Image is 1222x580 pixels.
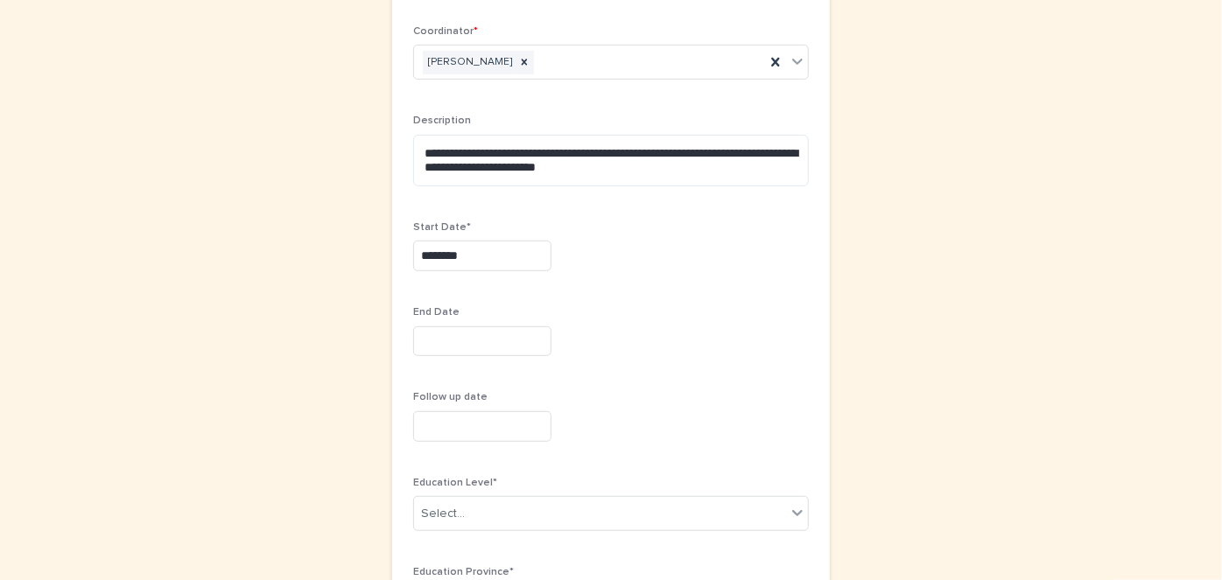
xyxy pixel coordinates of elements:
span: Coordinator [413,26,478,37]
span: Education Level* [413,478,497,488]
span: Start Date* [413,222,471,233]
span: Education Province* [413,567,514,577]
span: Follow up date [413,392,488,402]
span: Description [413,115,471,126]
span: End Date [413,307,460,318]
div: [PERSON_NAME] [423,51,515,74]
div: Select... [421,505,465,523]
